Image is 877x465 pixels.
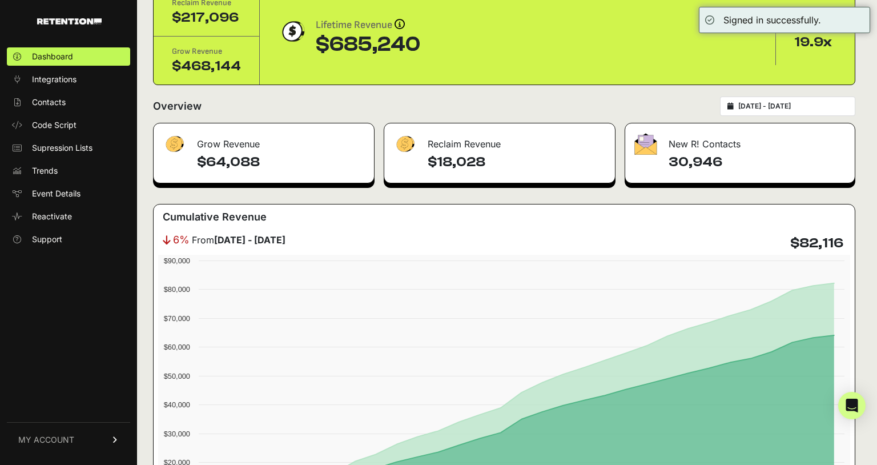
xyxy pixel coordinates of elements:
[669,153,846,171] h4: 30,946
[164,400,190,409] text: $40,000
[7,116,130,134] a: Code Script
[634,133,657,155] img: fa-envelope-19ae18322b30453b285274b1b8af3d052b27d846a4fbe8435d1a52b978f639a2.png
[154,123,374,158] div: Grow Revenue
[316,17,420,33] div: Lifetime Revenue
[32,74,77,85] span: Integrations
[7,185,130,203] a: Event Details
[790,234,843,252] h4: $82,116
[32,119,77,131] span: Code Script
[172,57,241,75] div: $468,144
[32,142,92,154] span: Supression Lists
[173,232,190,248] span: 6%
[32,234,62,245] span: Support
[32,211,72,222] span: Reactivate
[7,422,130,457] a: MY ACCOUNT
[428,153,606,171] h4: $18,028
[214,234,285,246] strong: [DATE] - [DATE]
[838,392,866,419] div: Open Intercom Messenger
[32,165,58,177] span: Trends
[625,123,855,158] div: New R! Contacts
[32,97,66,108] span: Contacts
[164,343,190,351] text: $60,000
[393,133,416,155] img: fa-dollar-13500eef13a19c4ab2b9ed9ad552e47b0d9fc28b02b83b90ba0e00f96d6372e9.png
[316,33,420,56] div: $685,240
[794,33,836,51] div: 19.9x
[37,18,102,25] img: Retention.com
[32,51,73,62] span: Dashboard
[32,188,81,199] span: Event Details
[278,17,307,46] img: dollar-coin-05c43ed7efb7bc0c12610022525b4bbbb207c7efeef5aecc26f025e68dcafac9.png
[7,162,130,180] a: Trends
[172,46,241,57] div: Grow Revenue
[384,123,615,158] div: Reclaim Revenue
[164,285,190,294] text: $80,000
[723,13,821,27] div: Signed in successfully.
[172,9,241,27] div: $217,096
[197,153,365,171] h4: $64,088
[7,230,130,248] a: Support
[163,133,186,155] img: fa-dollar-13500eef13a19c4ab2b9ed9ad552e47b0d9fc28b02b83b90ba0e00f96d6372e9.png
[192,233,285,247] span: From
[153,98,202,114] h2: Overview
[163,209,267,225] h3: Cumulative Revenue
[7,93,130,111] a: Contacts
[7,139,130,157] a: Supression Lists
[18,434,74,446] span: MY ACCOUNT
[7,207,130,226] a: Reactivate
[164,314,190,323] text: $70,000
[164,430,190,438] text: $30,000
[164,372,190,380] text: $50,000
[164,256,190,265] text: $90,000
[7,70,130,89] a: Integrations
[7,47,130,66] a: Dashboard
